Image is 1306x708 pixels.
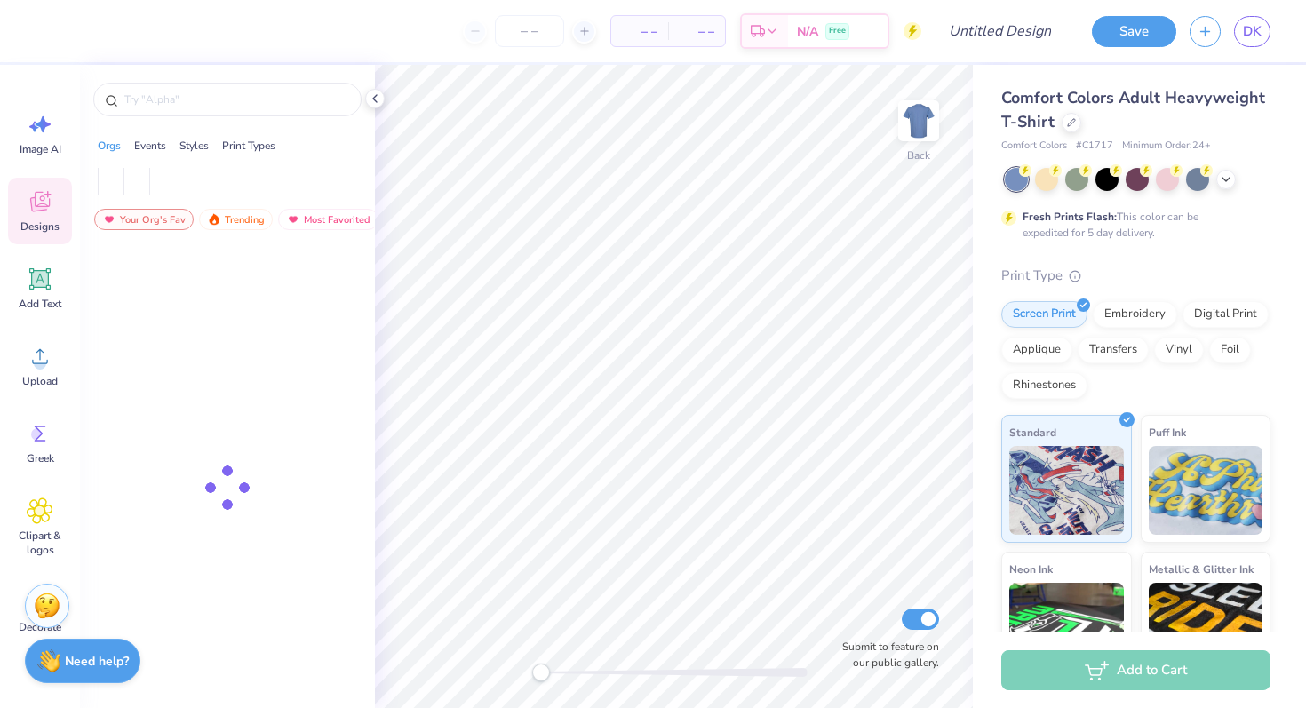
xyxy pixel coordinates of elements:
div: Trending [199,209,273,230]
img: Standard [1009,446,1124,535]
span: Free [829,25,846,37]
span: – – [622,22,657,41]
strong: Fresh Prints Flash: [1023,210,1117,224]
span: – – [679,22,714,41]
img: Puff Ink [1149,446,1263,535]
span: Comfort Colors Adult Heavyweight T-Shirt [1001,87,1265,132]
div: Embroidery [1093,301,1177,328]
span: Designs [20,219,60,234]
img: most_fav.gif [286,213,300,226]
div: Orgs [98,138,121,154]
img: trending.gif [207,213,221,226]
span: DK [1243,21,1262,42]
div: Your Org's Fav [94,209,194,230]
div: Most Favorited [278,209,378,230]
span: Greek [27,451,54,465]
input: Untitled Design [935,13,1065,49]
div: Styles [179,138,209,154]
span: Puff Ink [1149,423,1186,442]
span: # C1717 [1076,139,1113,154]
img: Neon Ink [1009,583,1124,672]
span: Neon Ink [1009,560,1053,578]
span: Standard [1009,423,1056,442]
div: Events [134,138,166,154]
span: Add Text [19,297,61,311]
div: Vinyl [1154,337,1204,363]
div: Digital Print [1183,301,1269,328]
span: Decorate [19,620,61,634]
img: Metallic & Glitter Ink [1149,583,1263,672]
span: Clipart & logos [11,529,69,557]
a: DK [1234,16,1270,47]
span: N/A [797,22,818,41]
div: Transfers [1078,337,1149,363]
input: Try "Alpha" [123,91,350,108]
button: Save [1092,16,1176,47]
img: Back [901,103,936,139]
input: – – [495,15,564,47]
div: Foil [1209,337,1251,363]
div: Rhinestones [1001,372,1087,399]
div: Back [907,147,930,163]
strong: Need help? [65,653,129,670]
img: most_fav.gif [102,213,116,226]
span: Metallic & Glitter Ink [1149,560,1254,578]
label: Submit to feature on our public gallery. [832,639,939,671]
span: Image AI [20,142,61,156]
div: Print Types [222,138,275,154]
div: Screen Print [1001,301,1087,328]
div: Applique [1001,337,1072,363]
div: Accessibility label [532,664,550,681]
span: Upload [22,374,58,388]
span: Comfort Colors [1001,139,1067,154]
div: Print Type [1001,266,1270,286]
span: Minimum Order: 24 + [1122,139,1211,154]
div: This color can be expedited for 5 day delivery. [1023,209,1241,241]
